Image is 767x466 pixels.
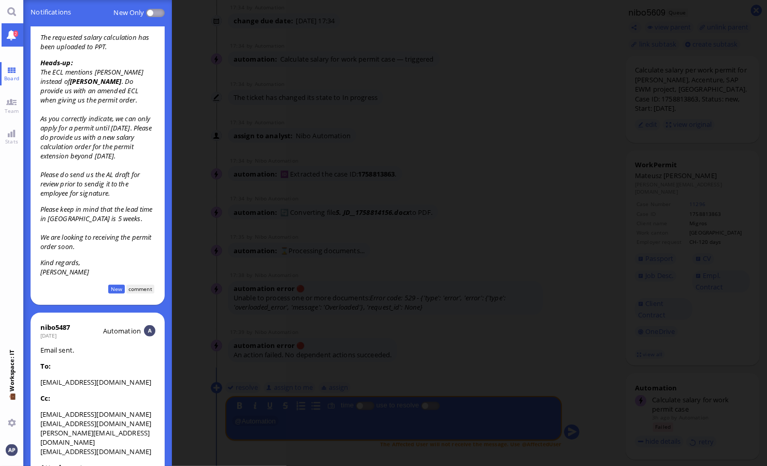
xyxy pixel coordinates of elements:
li: [EMAIL_ADDRESS][DOMAIN_NAME] [40,377,155,387]
li: [EMAIL_ADDRESS][DOMAIN_NAME] [40,410,155,419]
div: nibo5487 [40,323,70,332]
strong: [PERSON_NAME] [70,77,122,86]
strong: Cc: [40,394,50,403]
span: automation@bluelakelegal.com [103,326,141,336]
span: Notifications [31,1,164,24]
li: [EMAIL_ADDRESS][DOMAIN_NAME] [40,447,155,456]
span: Stats [3,138,21,145]
span: 2 [13,31,18,37]
p: The requested salary calculation has been uploaded to PPT. [40,33,155,51]
span: comment [126,285,155,294]
img: Automation [144,325,155,337]
span: 💼 Workspace: IT [8,391,16,415]
div: Please do send us the AL draft for review prior to sendig it to the employee for signature. [40,170,155,198]
p: Please keep in mind that the lead time in [GEOGRAPHIC_DATA] is 5 weeks. We are looking to receivi... [40,205,155,251]
p-inputswitch: Disabled [144,1,165,24]
span: Team [2,107,22,114]
li: [PERSON_NAME][EMAIL_ADDRESS][DOMAIN_NAME] [40,428,155,447]
strong: To: [40,361,51,371]
span: Board [2,75,22,82]
li: [EMAIL_ADDRESS][DOMAIN_NAME] [40,419,155,428]
span: New [108,285,124,294]
img: You [6,444,17,456]
div: The ECL mentions [PERSON_NAME] instead of . Do provide us with an amended ECL when giving us the ... [40,58,155,105]
div: As you correctly indicate, we can only apply for a permit until [DATE]. Please do provide us with... [40,114,155,161]
p: Kind regards, [PERSON_NAME] [40,258,155,276]
label: New only [114,1,144,24]
span: [DATE] [40,332,57,339]
strong: Heads-up: [40,58,73,67]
